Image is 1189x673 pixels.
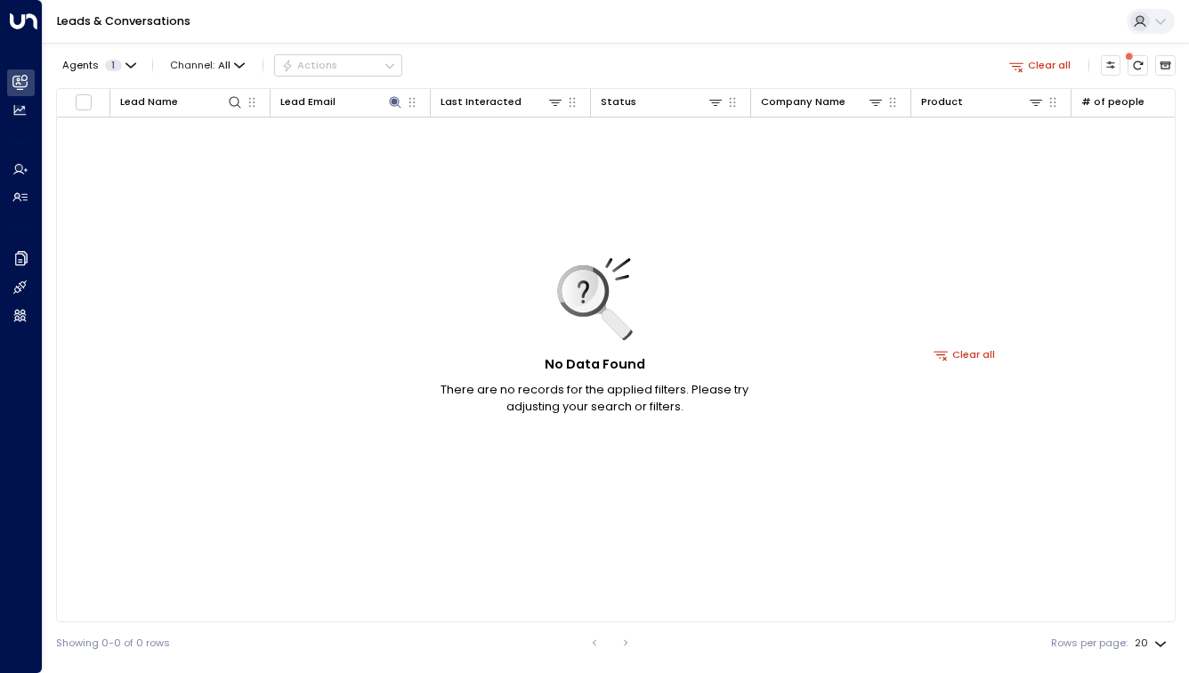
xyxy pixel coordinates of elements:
button: Actions [274,54,402,76]
button: Archived Leads [1155,55,1176,76]
div: Showing 0-0 of 0 rows [56,636,170,651]
span: There are new threads available. Refresh the grid to view the latest updates. [1128,55,1148,76]
div: Product [921,93,1044,110]
div: Lead Email [280,93,403,110]
div: Company Name [761,93,884,110]
div: Actions [281,59,337,71]
div: # of people [1081,93,1145,110]
div: Product [921,93,963,110]
div: 20 [1135,632,1170,654]
nav: pagination navigation [583,632,638,653]
button: Clear all [928,345,1002,364]
div: Company Name [761,93,845,110]
button: Channel:All [165,55,251,75]
div: Last Interacted [441,93,522,110]
a: Leads & Conversations [57,13,190,28]
div: Status [601,93,636,110]
h5: No Data Found [545,355,645,375]
label: Rows per page: [1051,636,1128,651]
div: Status [601,93,724,110]
button: Agents1 [56,55,141,75]
div: Lead Name [120,93,178,110]
button: Clear all [1003,55,1077,75]
span: Toggle select all [75,93,93,111]
div: Button group with a nested menu [274,54,402,76]
span: All [218,60,231,71]
p: There are no records for the applied filters. Please try adjusting your search or filters. [417,381,772,415]
span: Channel: [165,55,251,75]
span: Agents [62,61,99,70]
div: Last Interacted [441,93,563,110]
span: 1 [105,60,122,71]
button: Customize [1101,55,1121,76]
div: Lead Name [120,93,243,110]
div: Lead Email [280,93,336,110]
